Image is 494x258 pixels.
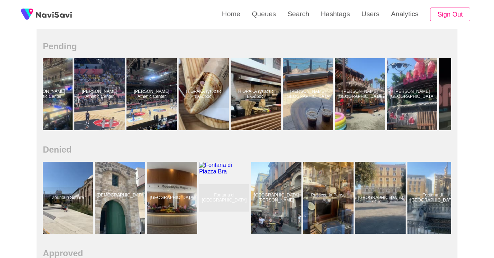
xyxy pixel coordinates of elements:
a: Η ΘΡΑΚΑ (γευσεις Ελλάδος)Η ΘΡΑΚΑ (γευσεις Ελλάδος) [231,58,283,130]
a: Fontana di [GEOGRAPHIC_DATA]Fontana di Piazza Municipio [407,162,460,234]
a: [GEOGRAPHIC_DATA][PERSON_NAME]Palazzo Corigliano Universita Orientale [251,162,303,234]
img: fireSpot [36,11,72,18]
img: fireSpot [18,5,36,23]
a: [GEOGRAPHIC_DATA]Palazzo San Giacomo [355,162,407,234]
h2: Denied [43,145,451,155]
a: Zouhouri SquareZouhouri Square [43,162,95,234]
a: [GEOGRAPHIC_DATA]Larnaka Municipal Market [147,162,199,234]
a: Pasticceria Pansa AmalfiPasticceria Pansa Amalfi [303,162,355,234]
a: [PERSON_NAME] Athletic CenterSpyros Kyprianou Athletic Center [74,58,126,130]
a: [PERSON_NAME][GEOGRAPHIC_DATA]Guaba Beach Bar [387,58,439,130]
a: [PERSON_NAME] Athletic CenterSpyros Kyprianou Athletic Center [22,58,74,130]
button: Sign Out [430,8,470,22]
a: [PERSON_NAME][GEOGRAPHIC_DATA]Guaba Beach Bar [283,58,335,130]
a: [DEMOGRAPHIC_DATA]Zouhouri Mosque [95,162,147,234]
a: [PERSON_NAME][GEOGRAPHIC_DATA]Guaba Beach Bar [335,58,387,130]
h2: Pending [43,41,451,51]
a: [PERSON_NAME] Athletic CenterSpyros Kyprianou Athletic Center [126,58,179,130]
a: Fontana di [GEOGRAPHIC_DATA]Fontana di Piazza Bra [199,162,251,234]
a: Limassol MarinaLimassol Marina [439,58,491,130]
a: Η ΘΡΑΚΑ (γευσεις Ελλάδος)Η ΘΡΑΚΑ (γευσεις Ελλάδος) [179,58,231,130]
